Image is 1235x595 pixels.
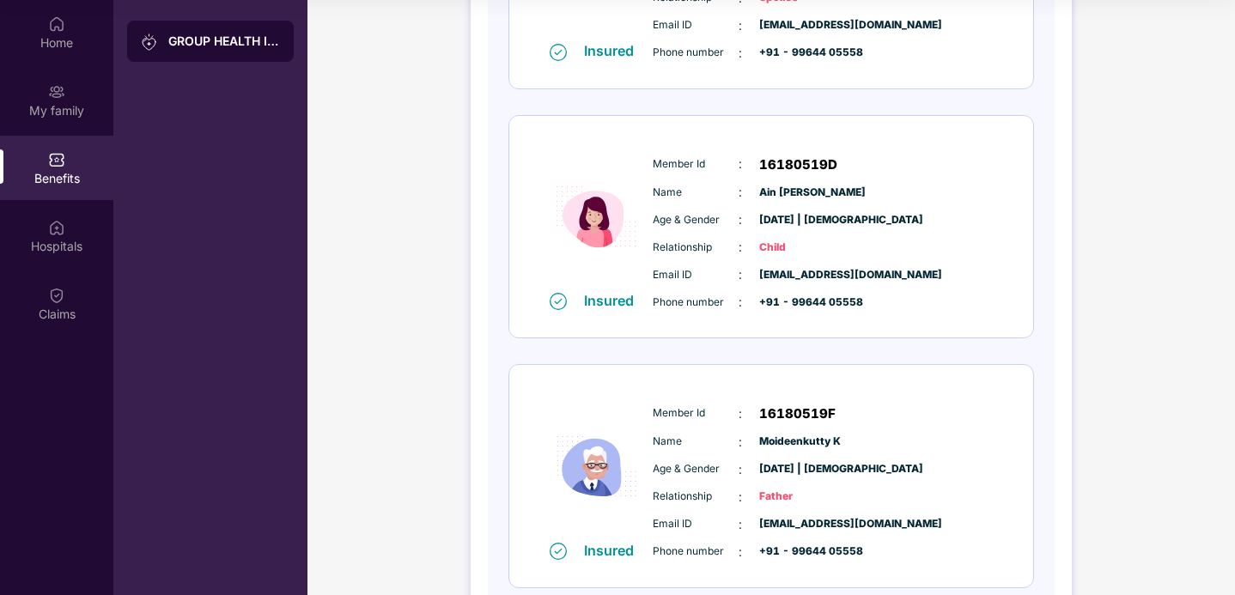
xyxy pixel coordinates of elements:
div: GROUP HEALTH INSURANCE [168,33,280,50]
span: Relationship [653,489,739,505]
span: Email ID [653,516,739,532]
span: : [739,433,742,452]
span: 16180519F [759,404,836,424]
span: Ain [PERSON_NAME] [759,185,845,201]
img: svg+xml;base64,PHN2ZyBpZD0iQmVuZWZpdHMiIHhtbG5zPSJodHRwOi8vd3d3LnczLm9yZy8yMDAwL3N2ZyIgd2lkdGg9Ij... [48,151,65,168]
span: : [739,293,742,312]
span: : [739,460,742,479]
span: Name [653,185,739,201]
span: Name [653,434,739,450]
span: Age & Gender [653,212,739,228]
span: [EMAIL_ADDRESS][DOMAIN_NAME] [759,17,845,33]
span: Relationship [653,240,739,256]
span: +91 - 99644 05558 [759,45,845,61]
span: Phone number [653,45,739,61]
img: svg+xml;base64,PHN2ZyBpZD0iQ2xhaW0iIHhtbG5zPSJodHRwOi8vd3d3LnczLm9yZy8yMDAwL3N2ZyIgd2lkdGg9IjIwIi... [48,287,65,304]
span: Member Id [653,405,739,422]
img: svg+xml;base64,PHN2ZyBpZD0iSG9zcGl0YWxzIiB4bWxucz0iaHR0cDovL3d3dy53My5vcmcvMjAwMC9zdmciIHdpZHRoPS... [48,219,65,236]
span: Email ID [653,17,739,33]
span: : [739,515,742,534]
img: svg+xml;base64,PHN2ZyB3aWR0aD0iMjAiIGhlaWdodD0iMjAiIHZpZXdCb3g9IjAgMCAyMCAyMCIgZmlsbD0ibm9uZSIgeG... [48,83,65,100]
span: Child [759,240,845,256]
span: +91 - 99644 05558 [759,543,845,560]
span: : [739,183,742,202]
img: svg+xml;base64,PHN2ZyB4bWxucz0iaHR0cDovL3d3dy53My5vcmcvMjAwMC9zdmciIHdpZHRoPSIxNiIgaGVpZ2h0PSIxNi... [550,543,567,560]
div: Insured [584,542,644,559]
span: : [739,404,742,423]
div: Insured [584,292,644,309]
span: Age & Gender [653,461,739,477]
span: [DATE] | [DEMOGRAPHIC_DATA] [759,212,845,228]
span: : [739,16,742,35]
img: svg+xml;base64,PHN2ZyB3aWR0aD0iMjAiIGhlaWdodD0iMjAiIHZpZXdCb3g9IjAgMCAyMCAyMCIgZmlsbD0ibm9uZSIgeG... [141,33,158,51]
span: : [739,210,742,229]
span: : [739,543,742,562]
img: icon [545,143,648,291]
span: : [739,488,742,507]
span: : [739,238,742,257]
span: Email ID [653,267,739,283]
span: Phone number [653,294,739,311]
img: icon [545,392,648,541]
span: Moideenkutty K [759,434,845,450]
span: : [739,44,742,63]
span: [EMAIL_ADDRESS][DOMAIN_NAME] [759,516,845,532]
span: Father [759,489,845,505]
span: Phone number [653,543,739,560]
span: +91 - 99644 05558 [759,294,845,311]
img: svg+xml;base64,PHN2ZyB4bWxucz0iaHR0cDovL3d3dy53My5vcmcvMjAwMC9zdmciIHdpZHRoPSIxNiIgaGVpZ2h0PSIxNi... [550,293,567,310]
span: [DATE] | [DEMOGRAPHIC_DATA] [759,461,845,477]
span: [EMAIL_ADDRESS][DOMAIN_NAME] [759,267,845,283]
span: : [739,265,742,284]
div: Insured [584,42,644,59]
img: svg+xml;base64,PHN2ZyB4bWxucz0iaHR0cDovL3d3dy53My5vcmcvMjAwMC9zdmciIHdpZHRoPSIxNiIgaGVpZ2h0PSIxNi... [550,44,567,61]
span: 16180519D [759,155,837,175]
img: svg+xml;base64,PHN2ZyBpZD0iSG9tZSIgeG1sbnM9Imh0dHA6Ly93d3cudzMub3JnLzIwMDAvc3ZnIiB3aWR0aD0iMjAiIG... [48,15,65,33]
span: Member Id [653,156,739,173]
span: : [739,155,742,173]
